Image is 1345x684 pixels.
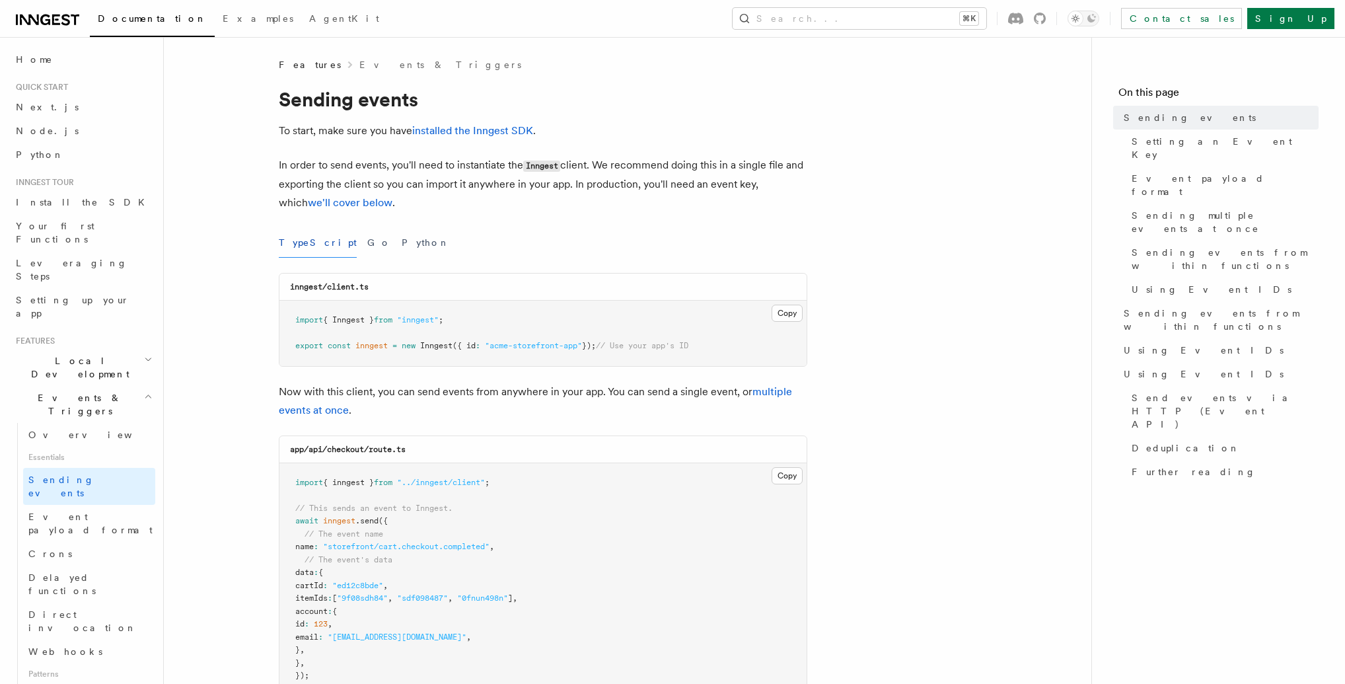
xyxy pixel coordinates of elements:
[374,478,392,487] span: from
[1126,167,1319,204] a: Event payload format
[1126,460,1319,484] a: Further reading
[1068,11,1099,26] button: Toggle dark mode
[420,341,453,350] span: Inngest
[1126,386,1319,436] a: Send events via HTTP (Event API)
[28,609,137,633] span: Direct invocation
[448,593,453,603] span: ,
[328,593,332,603] span: :
[733,8,986,29] button: Search...⌘K
[28,475,94,498] span: Sending events
[466,632,471,642] span: ,
[490,542,494,551] span: ,
[28,430,164,440] span: Overview
[379,516,388,525] span: ({
[28,572,96,596] span: Delayed functions
[28,646,102,657] span: Webhooks
[453,341,476,350] span: ({ id
[318,568,323,577] span: {
[11,95,155,119] a: Next.js
[223,13,293,24] span: Examples
[1126,241,1319,278] a: Sending events from within functions
[279,156,807,212] p: In order to send events, you'll need to instantiate the client. We recommend doing this in a sing...
[23,468,155,505] a: Sending events
[523,161,560,172] code: Inngest
[1118,85,1319,106] h4: On this page
[23,566,155,603] a: Delayed functions
[374,315,392,324] span: from
[323,478,374,487] span: { inngest }
[301,4,387,36] a: AgentKit
[392,341,397,350] span: =
[11,48,155,71] a: Home
[1132,209,1319,235] span: Sending multiple events at once
[16,149,64,160] span: Python
[305,555,392,564] span: // The event's data
[328,341,351,350] span: const
[11,177,74,188] span: Inngest tour
[383,581,388,590] span: ,
[98,13,207,24] span: Documentation
[279,87,807,111] h1: Sending events
[295,632,318,642] span: email
[332,593,337,603] span: [
[16,197,153,208] span: Install the SDK
[412,124,533,137] a: installed the Inngest SDK
[290,445,406,454] code: app/api/checkout/route.ts
[11,349,155,386] button: Local Development
[1132,283,1291,296] span: Using Event IDs
[295,593,328,603] span: itemIds
[476,341,480,350] span: :
[328,607,332,616] span: :
[23,447,155,468] span: Essentials
[28,512,153,535] span: Event payload format
[359,58,521,71] a: Events & Triggers
[1124,307,1319,333] span: Sending events from within functions
[279,122,807,140] p: To start, make sure you have .
[388,593,392,603] span: ,
[295,542,314,551] span: name
[295,516,318,525] span: await
[1132,135,1319,161] span: Setting an Event Key
[23,542,155,566] a: Crons
[1118,301,1319,338] a: Sending events from within functions
[279,228,357,258] button: TypeScript
[11,82,68,93] span: Quick start
[1126,204,1319,241] a: Sending multiple events at once
[1126,436,1319,460] a: Deduplication
[11,354,144,381] span: Local Development
[305,529,383,539] span: // The event name
[1132,465,1256,478] span: Further reading
[295,671,309,680] span: });
[295,341,323,350] span: export
[355,516,379,525] span: .send
[328,632,466,642] span: "[EMAIL_ADDRESS][DOMAIN_NAME]"
[397,315,439,324] span: "inngest"
[11,119,155,143] a: Node.js
[1126,130,1319,167] a: Setting an Event Key
[1126,278,1319,301] a: Using Event IDs
[279,383,807,420] p: Now with this client, you can send events from anywhere in your app. You can send a single event,...
[314,568,318,577] span: :
[16,258,127,282] span: Leveraging Steps
[332,581,383,590] span: "ed12c8bde"
[215,4,301,36] a: Examples
[508,593,513,603] span: ]
[295,315,323,324] span: import
[1118,338,1319,362] a: Using Event IDs
[402,228,450,258] button: Python
[337,593,388,603] span: "9f08sdh84"
[960,12,978,25] kbd: ⌘K
[439,315,443,324] span: ;
[16,126,79,136] span: Node.js
[1132,391,1319,431] span: Send events via HTTP (Event API)
[1247,8,1334,29] a: Sign Up
[457,593,508,603] span: "0fnun498n"
[1121,8,1242,29] a: Contact sales
[1124,367,1284,381] span: Using Event IDs
[355,341,388,350] span: inngest
[90,4,215,37] a: Documentation
[323,315,374,324] span: { Inngest }
[11,251,155,288] a: Leveraging Steps
[295,581,323,590] span: cartId
[290,282,369,291] code: inngest/client.ts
